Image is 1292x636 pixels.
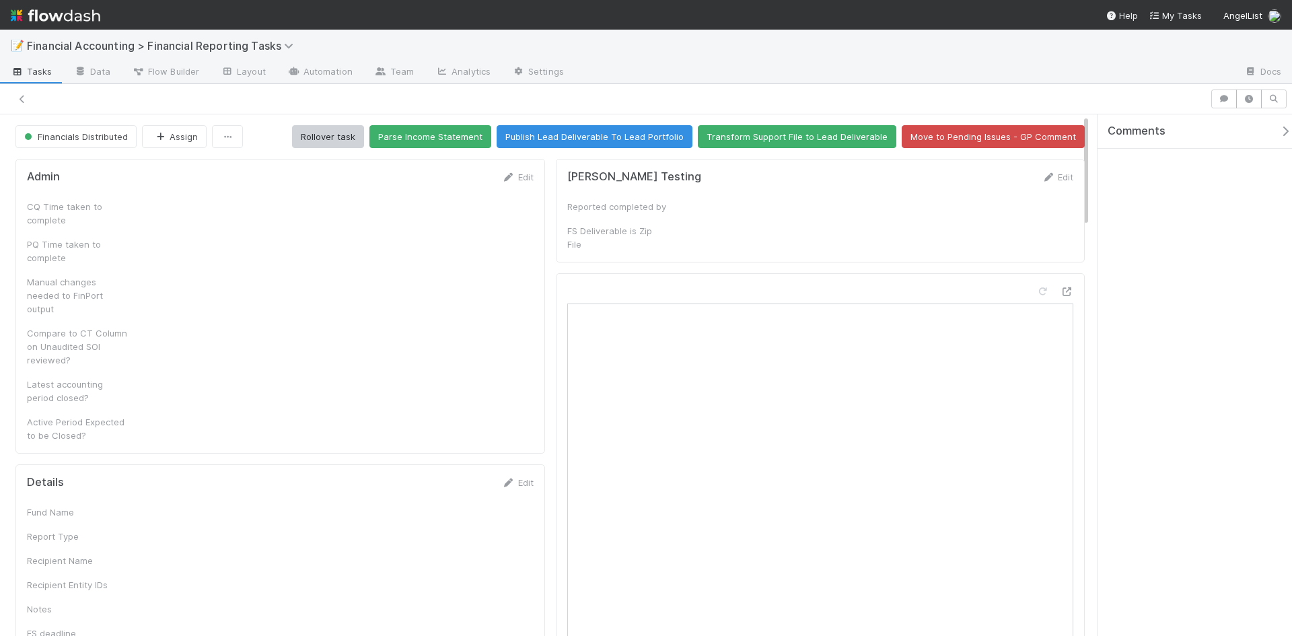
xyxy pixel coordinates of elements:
[567,200,668,213] div: Reported completed by
[27,602,128,616] div: Notes
[1233,62,1292,83] a: Docs
[363,62,425,83] a: Team
[1149,10,1202,21] span: My Tasks
[27,378,128,404] div: Latest accounting period closed?
[27,530,128,543] div: Report Type
[27,326,128,367] div: Compare to CT Column on Unaudited SOI reviewed?
[277,62,363,83] a: Automation
[27,238,128,264] div: PQ Time taken to complete
[497,125,692,148] button: Publish Lead Deliverable To Lead Portfolio
[22,131,128,142] span: Financials Distributed
[501,62,575,83] a: Settings
[425,62,501,83] a: Analytics
[502,477,534,488] a: Edit
[121,62,210,83] a: Flow Builder
[27,476,64,489] h5: Details
[27,200,128,227] div: CQ Time taken to complete
[142,125,207,148] button: Assign
[27,505,128,519] div: Fund Name
[902,125,1085,148] button: Move to Pending Issues - GP Comment
[1223,10,1262,21] span: AngelList
[1149,9,1202,22] a: My Tasks
[567,224,668,251] div: FS Deliverable is Zip File
[11,65,52,78] span: Tasks
[27,554,128,567] div: Recipient Name
[1268,9,1281,23] img: avatar_c0d2ec3f-77e2-40ea-8107-ee7bdb5edede.png
[11,4,100,27] img: logo-inverted-e16ddd16eac7371096b0.svg
[369,125,491,148] button: Parse Income Statement
[63,62,121,83] a: Data
[27,275,128,316] div: Manual changes needed to FinPort output
[698,125,896,148] button: Transform Support File to Lead Deliverable
[502,172,534,182] a: Edit
[27,170,60,184] h5: Admin
[210,62,277,83] a: Layout
[11,40,24,51] span: 📝
[27,578,128,592] div: Recipient Entity IDs
[1108,125,1165,138] span: Comments
[1042,172,1073,182] a: Edit
[27,39,300,52] span: Financial Accounting > Financial Reporting Tasks
[567,170,701,184] h5: [PERSON_NAME] Testing
[1106,9,1138,22] div: Help
[27,415,128,442] div: Active Period Expected to be Closed?
[292,125,364,148] button: Rollover task
[132,65,199,78] span: Flow Builder
[15,125,137,148] button: Financials Distributed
